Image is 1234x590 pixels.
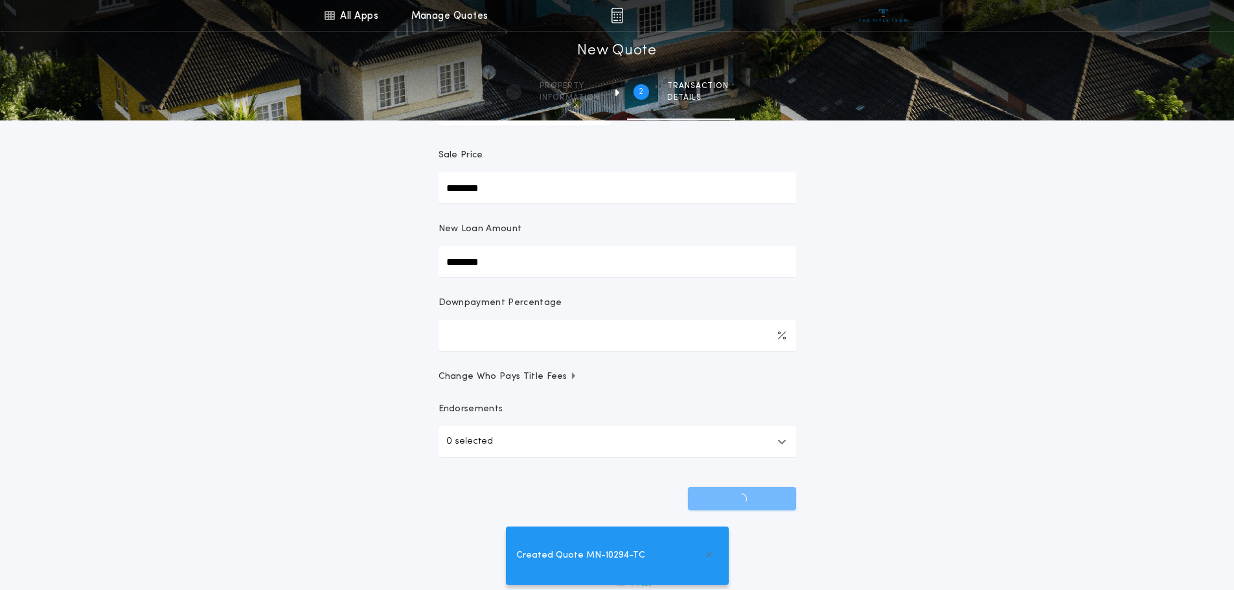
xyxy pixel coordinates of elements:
input: New Loan Amount [439,246,796,277]
span: Transaction [667,81,729,91]
p: Sale Price [439,149,483,162]
input: Downpayment Percentage [439,320,796,351]
span: information [540,93,600,103]
button: 0 selected [439,426,796,457]
p: Downpayment Percentage [439,297,562,310]
h1: New Quote [577,41,656,62]
span: details [667,93,729,103]
span: Property [540,81,600,91]
p: 0 selected [446,434,493,449]
span: Created Quote MN-10294-TC [516,549,645,563]
input: Sale Price [439,172,796,203]
p: New Loan Amount [439,223,522,236]
img: img [611,8,623,23]
p: Endorsements [439,403,796,416]
button: Change Who Pays Title Fees [439,370,796,383]
img: vs-icon [859,9,908,22]
h2: 2 [639,87,643,97]
span: Change Who Pays Title Fees [439,370,578,383]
